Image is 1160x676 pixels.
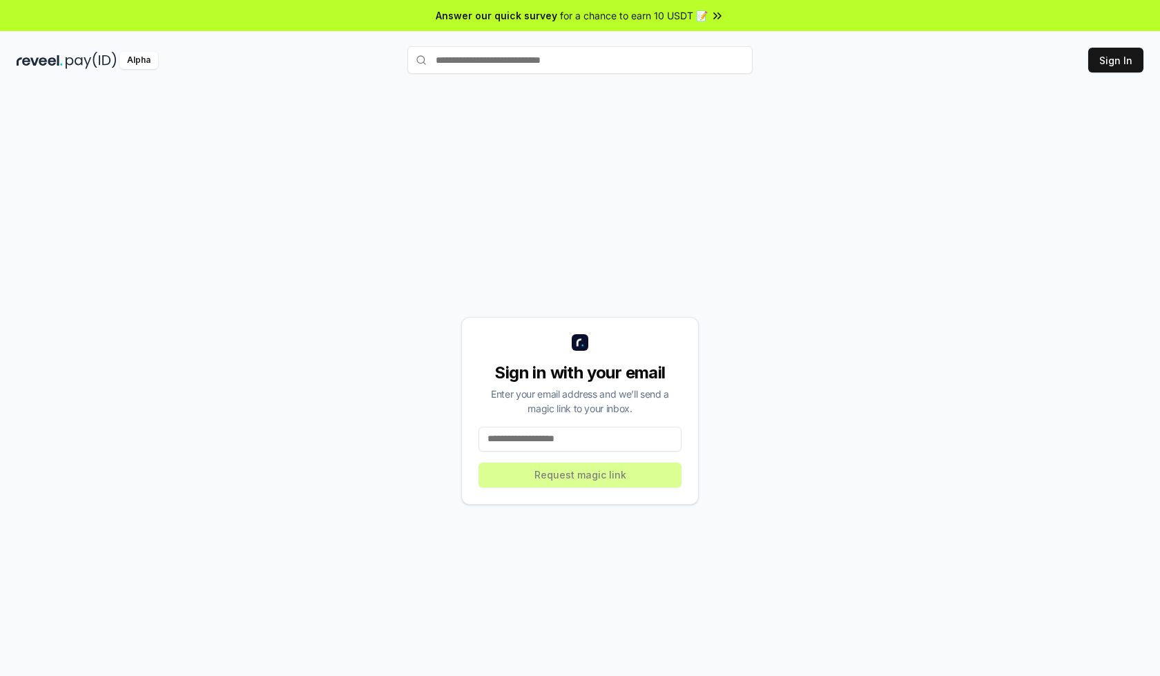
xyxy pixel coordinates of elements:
[478,362,681,384] div: Sign in with your email
[572,334,588,351] img: logo_small
[119,52,158,69] div: Alpha
[560,8,708,23] span: for a chance to earn 10 USDT 📝
[478,387,681,416] div: Enter your email address and we’ll send a magic link to your inbox.
[66,52,117,69] img: pay_id
[436,8,557,23] span: Answer our quick survey
[1088,48,1143,73] button: Sign In
[17,52,63,69] img: reveel_dark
